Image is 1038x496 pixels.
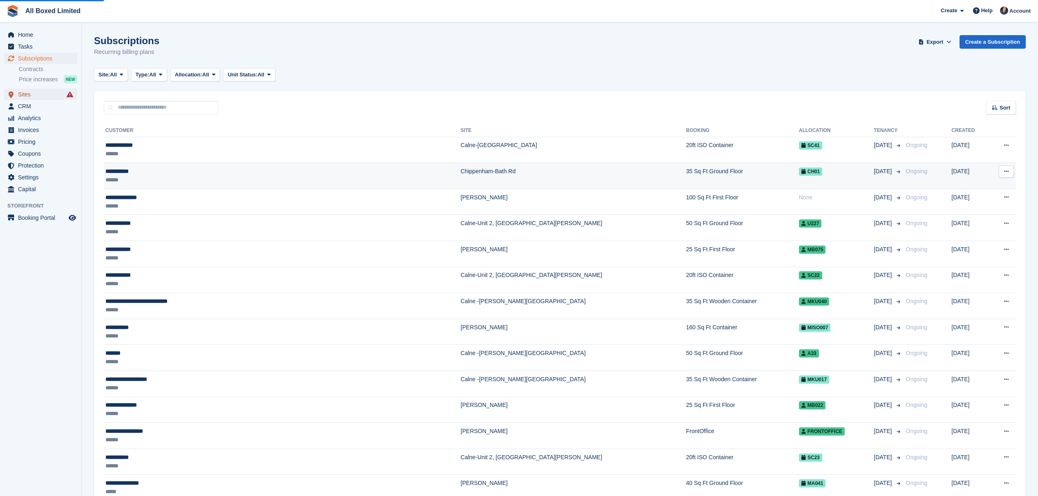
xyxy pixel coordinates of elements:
[149,71,156,79] span: All
[110,71,117,79] span: All
[7,5,19,17] img: stora-icon-8386f47178a22dfd0bd8f6a31ec36ba5ce8667c1dd55bd0f319d3a0aa187defe.svg
[874,479,893,487] span: [DATE]
[4,172,77,183] a: menu
[906,402,927,408] span: Ongoing
[874,141,893,150] span: [DATE]
[461,267,686,293] td: Calne-Unit 2, [GEOGRAPHIC_DATA][PERSON_NAME]
[951,137,989,163] td: [DATE]
[461,293,686,319] td: Calne -[PERSON_NAME][GEOGRAPHIC_DATA]
[686,397,799,423] td: 25 Sq Ft First Floor
[951,293,989,319] td: [DATE]
[104,124,461,137] th: Customer
[686,124,799,137] th: Booking
[874,219,893,228] span: [DATE]
[461,345,686,371] td: Calne -[PERSON_NAME][GEOGRAPHIC_DATA]
[874,453,893,462] span: [DATE]
[906,298,927,304] span: Ongoing
[799,246,826,254] span: MB075
[461,189,686,215] td: [PERSON_NAME]
[67,91,73,98] i: Smart entry sync failures have occurred
[951,449,989,475] td: [DATE]
[223,68,275,82] button: Unit Status: All
[18,148,67,159] span: Coupons
[686,215,799,241] td: 50 Sq Ft Ground Floor
[19,76,58,83] span: Price increases
[461,397,686,423] td: [PERSON_NAME]
[4,112,77,124] a: menu
[906,376,927,382] span: Ongoing
[799,401,826,409] span: MB022
[799,141,822,150] span: SC41
[799,324,831,332] span: MISO007
[951,371,989,397] td: [DATE]
[906,324,927,331] span: Ongoing
[799,219,822,228] span: U227
[960,35,1026,49] a: Create a Subscription
[906,142,927,148] span: Ongoing
[906,428,927,434] span: Ongoing
[917,35,953,49] button: Export
[4,212,77,223] a: menu
[18,53,67,64] span: Subscriptions
[686,137,799,163] td: 20ft ISO Container
[951,267,989,293] td: [DATE]
[874,349,893,357] span: [DATE]
[906,220,927,226] span: Ongoing
[951,215,989,241] td: [DATE]
[64,75,77,83] div: NEW
[906,454,927,460] span: Ongoing
[4,136,77,147] a: menu
[906,480,927,486] span: Ongoing
[131,68,167,82] button: Type: All
[18,41,67,52] span: Tasks
[18,124,67,136] span: Invoices
[22,4,84,18] a: All Boxed Limited
[951,319,989,345] td: [DATE]
[94,47,159,57] p: Recurring billing plans
[686,163,799,189] td: 35 Sq Ft Ground Floor
[951,124,989,137] th: Created
[906,272,927,278] span: Ongoing
[18,136,67,147] span: Pricing
[461,423,686,449] td: [PERSON_NAME]
[98,71,110,79] span: Site:
[951,423,989,449] td: [DATE]
[941,7,957,15] span: Create
[4,41,77,52] a: menu
[906,246,927,252] span: Ongoing
[799,454,822,462] span: SC23
[461,163,686,189] td: Chippenham-Bath Rd
[4,89,77,100] a: menu
[461,371,686,397] td: Calne -[PERSON_NAME][GEOGRAPHIC_DATA]
[874,245,893,254] span: [DATE]
[951,397,989,423] td: [DATE]
[799,271,822,279] span: SC22
[67,213,77,223] a: Preview store
[175,71,202,79] span: Allocation:
[874,271,893,279] span: [DATE]
[228,71,257,79] span: Unit Status:
[799,297,829,306] span: MKU040
[686,267,799,293] td: 20ft ISO Container
[874,401,893,409] span: [DATE]
[18,212,67,223] span: Booking Portal
[94,68,128,82] button: Site: All
[4,124,77,136] a: menu
[18,101,67,112] span: CRM
[4,183,77,195] a: menu
[1000,104,1010,112] span: Sort
[461,319,686,345] td: [PERSON_NAME]
[4,160,77,171] a: menu
[874,167,893,176] span: [DATE]
[461,241,686,267] td: [PERSON_NAME]
[799,168,823,176] span: CH01
[1000,7,1008,15] img: Dan Goss
[874,193,893,202] span: [DATE]
[202,71,209,79] span: All
[951,345,989,371] td: [DATE]
[906,194,927,201] span: Ongoing
[951,163,989,189] td: [DATE]
[799,479,826,487] span: MA041
[874,323,893,332] span: [DATE]
[686,449,799,475] td: 20ft ISO Container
